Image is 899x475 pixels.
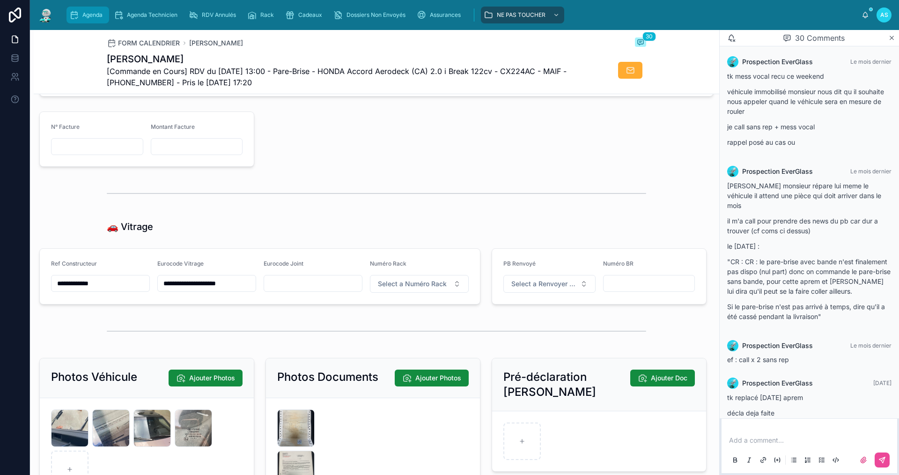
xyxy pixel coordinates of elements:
span: 30 Comments [795,32,845,44]
button: Ajouter Photos [395,370,469,386]
button: 30 [635,37,646,49]
button: Ajouter Photos [169,370,243,386]
span: NE PAS TOUCHER [497,11,545,19]
p: [PERSON_NAME] monsieur répare lui meme le véhicule il attend une pièce qui doit arriver dans le mois [727,181,892,210]
span: Ajouter Photos [415,373,461,383]
img: App logo [37,7,54,22]
span: 30 [642,32,656,41]
span: Prospection EverGlass [742,341,813,350]
p: tk replacé [DATE] aprem [727,393,892,402]
span: Dossiers Non Envoyés [346,11,405,19]
button: Select Button [370,275,469,293]
span: Select a Renvoyer Vitrage [511,279,576,289]
p: rappel posé au cas ou [727,137,892,147]
div: scrollable content [62,5,862,25]
span: AS [880,11,888,19]
span: Agenda Technicien [127,11,177,19]
a: Agenda Technicien [111,7,184,23]
span: [DATE] [873,379,892,386]
span: Prospection EverGlass [742,57,813,67]
span: N° Facture [51,123,80,130]
p: tk mess vocal recu ce weekend [727,71,892,81]
p: véhicule immobilisé monsieur nous dit qu il souhaite nous appeler quand le véhicule sera en mesur... [727,87,892,116]
p: "CR : CR : le pare-brise avec bande n'est finalement pas dispo (nul part) donc on commande le par... [727,257,892,296]
a: [PERSON_NAME] [189,38,243,48]
a: NE PAS TOUCHER [481,7,564,23]
a: Rack [244,7,280,23]
span: Numéro BR [603,260,634,267]
span: Rack [260,11,274,19]
span: Eurocode Joint [264,260,303,267]
a: Cadeaux [282,7,329,23]
span: PB Renvoyé [503,260,536,267]
span: Agenda [82,11,103,19]
h2: Pré-déclaration [PERSON_NAME] [503,370,630,400]
h1: [PERSON_NAME] [107,52,576,66]
a: FORM CALENDRIER [107,38,180,48]
a: Dossiers Non Envoyés [331,7,412,23]
span: Le mois dernier [850,342,892,349]
span: Numéro Rack [370,260,406,267]
p: le [DATE] : [727,241,892,251]
span: [Commande en Cours] RDV du [DATE] 13:00 - Pare-Brise - HONDA Accord Aerodeck (CA) 2.0 i Break 122... [107,66,576,88]
span: Prospection EverGlass [742,167,813,176]
span: Le mois dernier [850,58,892,65]
button: Ajouter Doc [630,370,695,386]
span: Eurocode Vitrage [157,260,204,267]
a: RDV Annulés [186,7,243,23]
span: Ref Constructeur [51,260,97,267]
span: RDV Annulés [202,11,236,19]
span: Ajouter Doc [651,373,687,383]
span: Assurances [430,11,461,19]
h2: Photos Documents [277,370,378,385]
span: Prospection EverGlass [742,379,813,388]
p: je call sans rep + mess vocal [727,122,892,132]
p: décla deja faite [727,408,892,418]
span: FORM CALENDRIER [118,38,180,48]
h1: 🚗 Vitrage [107,220,153,233]
button: Select Button [503,275,596,293]
span: Ajouter Photos [189,373,235,383]
a: Agenda [66,7,109,23]
p: il m'a call pour prendre des news du pb car dur a trouver (cf coms ci dessus) [727,216,892,236]
a: Assurances [414,7,467,23]
span: Select a Numéro Rack [378,279,447,289]
span: ef : call x 2 sans rep [727,356,789,364]
h2: Photos Véhicule [51,370,137,385]
span: Cadeaux [298,11,322,19]
span: Le mois dernier [850,168,892,175]
p: Si le pare-brise n'est pas arrivé à temps, dire qu'il a été cassé pendant la livraison" [727,302,892,321]
span: Montant Facture [151,123,195,130]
